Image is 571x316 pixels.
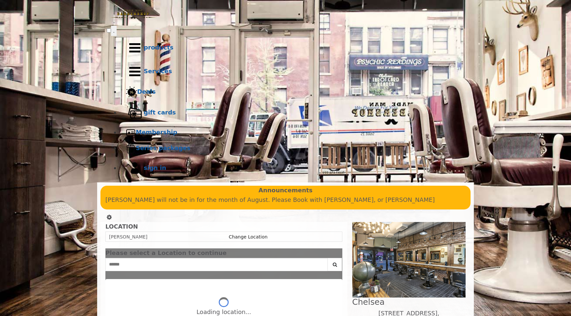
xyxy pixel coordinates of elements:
[105,195,466,205] p: [PERSON_NAME] will not be in for the month of August. Please Book with [PERSON_NAME], or [PERSON_...
[126,143,136,153] img: Series packages
[331,262,339,267] i: Search button
[126,159,144,177] img: sign in
[144,68,172,75] b: Services
[144,164,166,171] b: sign in
[258,186,313,195] b: Announcements
[111,26,117,36] button: menu toggle
[120,141,464,156] a: Series packagesSeries packages
[105,223,138,230] b: LOCATION
[120,36,464,60] a: Productsproducts
[144,109,176,116] b: gift cards
[120,83,464,101] a: DealsDeals
[109,234,147,239] span: [PERSON_NAME]
[105,258,328,271] input: Search Center
[126,128,136,138] img: Membership
[105,258,342,274] div: Center Select
[126,104,144,122] img: Gift cards
[120,125,464,141] a: MembershipMembership
[352,298,466,306] h2: Chelsea
[126,63,144,80] img: Services
[136,144,190,151] b: Series packages
[136,129,177,136] b: Membership
[120,101,464,125] a: Gift cardsgift cards
[332,251,342,255] button: close dialog
[126,39,144,57] img: Products
[120,156,464,180] a: sign insign in
[144,44,173,51] b: products
[229,234,267,239] a: Change Location
[137,88,156,95] b: Deals
[107,28,111,33] input: menu toggle
[126,86,137,98] img: Deals
[113,27,115,34] span: .
[120,60,464,83] a: ServicesServices
[105,249,227,256] span: Please select a Location to continue
[107,4,160,25] img: Made Man Barbershop logo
